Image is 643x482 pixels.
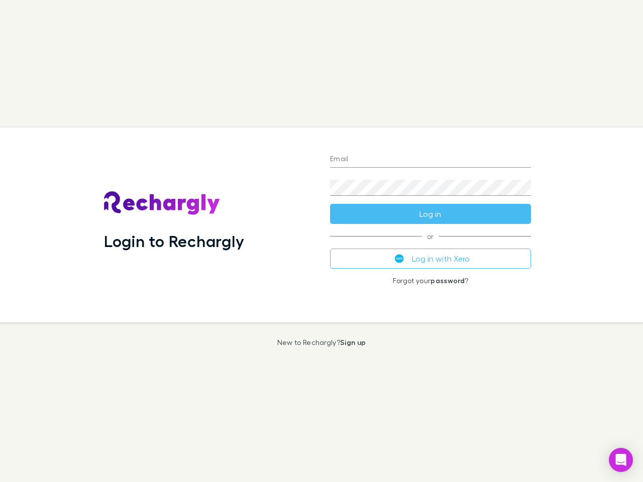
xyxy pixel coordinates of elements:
img: Rechargly's Logo [104,191,221,215]
button: Log in [330,204,531,224]
a: Sign up [340,338,366,346]
button: Log in with Xero [330,249,531,269]
span: or [330,236,531,236]
img: Xero's logo [395,254,404,263]
div: Open Intercom Messenger [609,448,633,472]
a: password [431,276,465,285]
p: New to Rechargly? [277,338,366,346]
h1: Login to Rechargly [104,231,244,251]
p: Forgot your ? [330,277,531,285]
